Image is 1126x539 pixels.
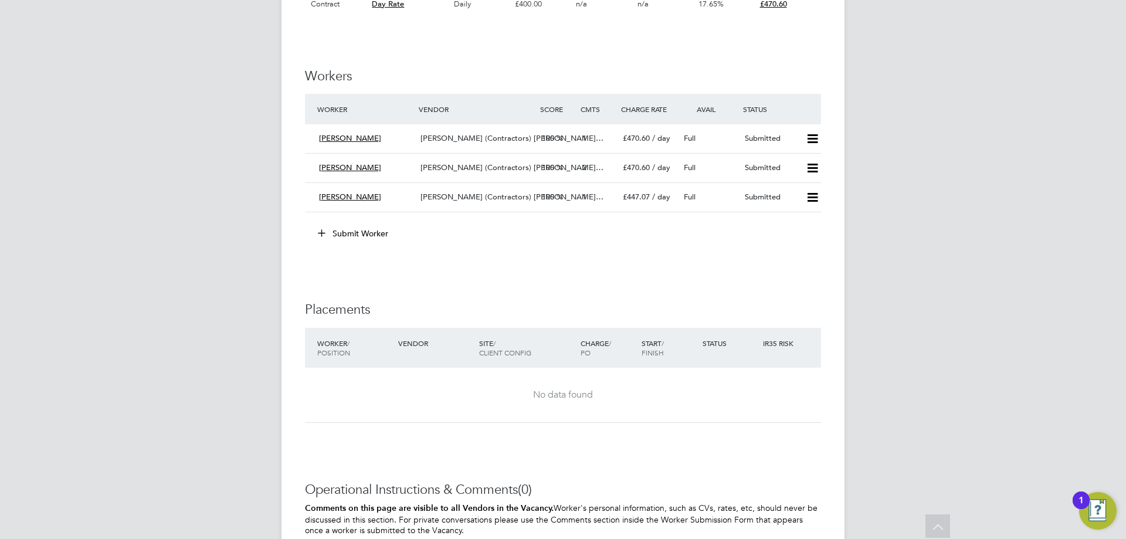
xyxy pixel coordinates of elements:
div: Submitted [740,129,801,148]
span: 100 [542,192,554,202]
button: Submit Worker [310,224,398,243]
span: / Client Config [479,338,531,357]
div: Site [476,333,578,363]
div: Cmts [578,99,618,120]
b: Comments on this page are visible to all Vendors in the Vacancy. [305,503,554,513]
span: Full [684,192,696,202]
div: Worker [314,333,395,363]
div: Status [700,333,761,354]
h3: Workers [305,68,821,85]
span: Full [684,162,696,172]
div: Submitted [740,158,801,178]
span: 100 [542,133,554,143]
div: 1 [1078,500,1084,516]
h3: Placements [305,301,821,318]
div: Start [639,333,700,363]
span: [PERSON_NAME] (Contractors) [PERSON_NAME]… [420,192,603,202]
div: No data found [317,389,809,401]
span: [PERSON_NAME] [319,192,381,202]
button: Open Resource Center, 1 new notification [1079,492,1117,530]
h3: Operational Instructions & Comments [305,482,821,499]
span: 2 [582,162,586,172]
span: [PERSON_NAME] [319,133,381,143]
span: / PO [581,338,611,357]
div: Vendor [395,333,476,354]
div: Submitted [740,188,801,207]
span: / day [652,192,670,202]
div: Score [537,99,578,120]
span: £470.60 [623,133,650,143]
div: IR35 Risk [760,333,801,354]
p: Worker's personal information, such as CVs, rates, etc, should never be discussed in this section... [305,503,821,535]
div: Vendor [416,99,537,120]
div: Charge Rate [618,99,679,120]
div: Charge [578,333,639,363]
span: 100 [542,162,554,172]
span: £470.60 [623,162,650,172]
div: Avail [679,99,740,120]
span: / Finish [642,338,664,357]
span: 1 [582,133,586,143]
span: Full [684,133,696,143]
span: [PERSON_NAME] [319,162,381,172]
span: £447.07 [623,192,650,202]
span: [PERSON_NAME] (Contractors) [PERSON_NAME]… [420,162,603,172]
div: Status [740,99,821,120]
span: [PERSON_NAME] (Contractors) [PERSON_NAME]… [420,133,603,143]
span: (0) [518,482,532,497]
span: / Position [317,338,350,357]
span: / day [652,162,670,172]
span: / day [652,133,670,143]
span: 1 [582,192,586,202]
div: Worker [314,99,416,120]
